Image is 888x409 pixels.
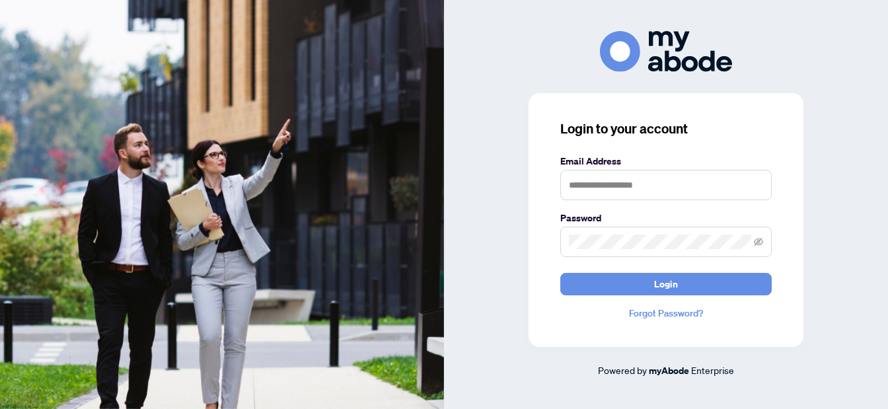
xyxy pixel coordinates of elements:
label: Email Address [560,154,772,168]
h3: Login to your account [560,120,772,138]
a: myAbode [649,363,689,378]
label: Password [560,211,772,225]
button: Login [560,273,772,295]
a: Forgot Password? [560,306,772,320]
img: ma-logo [600,31,732,71]
span: Enterprise [691,364,734,376]
span: eye-invisible [754,237,763,246]
span: Powered by [598,364,647,376]
span: Login [654,274,678,295]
